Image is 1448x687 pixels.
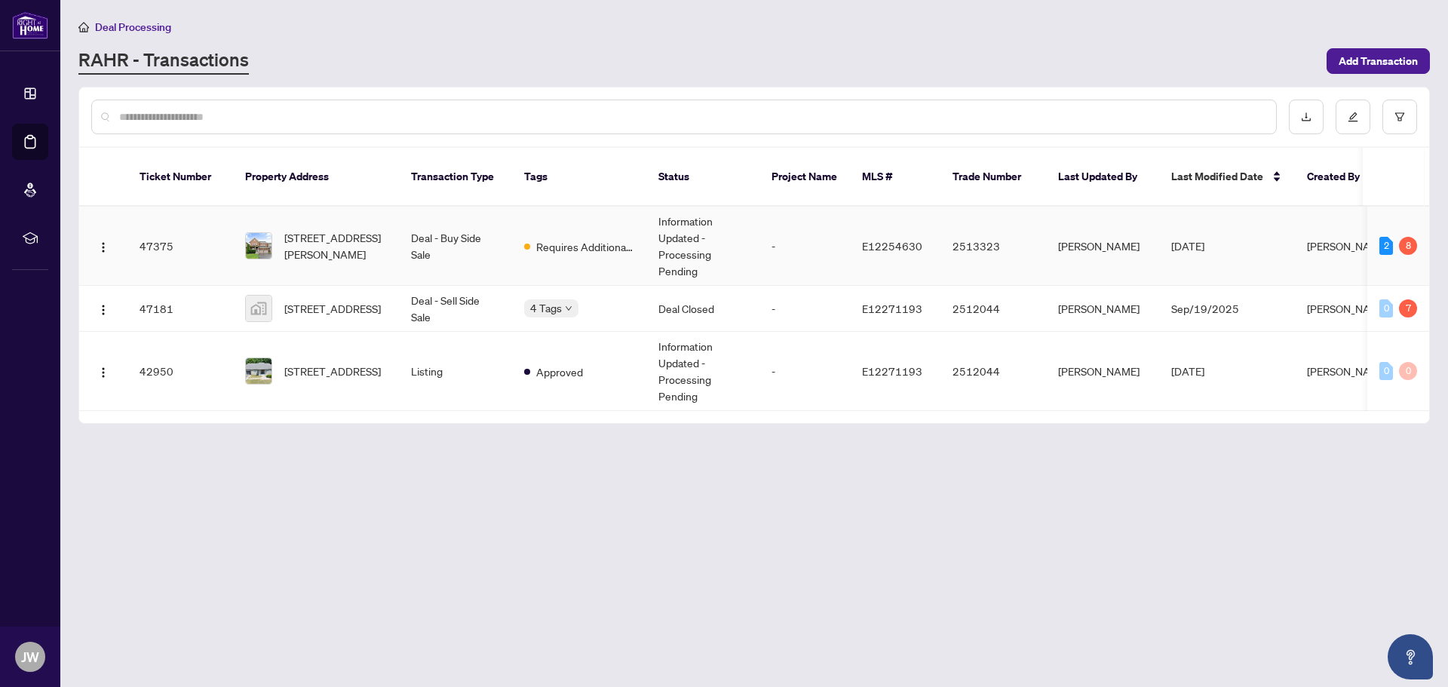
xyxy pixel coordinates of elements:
[862,302,922,315] span: E12271193
[1339,49,1418,73] span: Add Transaction
[91,234,115,258] button: Logo
[536,238,634,255] span: Requires Additional Docs
[97,304,109,316] img: Logo
[97,367,109,379] img: Logo
[850,148,940,207] th: MLS #
[759,286,850,332] td: -
[1171,302,1239,315] span: Sep/19/2025
[530,299,562,317] span: 4 Tags
[1307,302,1388,315] span: [PERSON_NAME]
[1046,332,1159,411] td: [PERSON_NAME]
[1379,237,1393,255] div: 2
[399,207,512,286] td: Deal - Buy Side Sale
[1307,364,1388,378] span: [PERSON_NAME]
[1301,112,1311,122] span: download
[1327,48,1430,74] button: Add Transaction
[646,286,759,332] td: Deal Closed
[12,11,48,39] img: logo
[646,332,759,411] td: Information Updated - Processing Pending
[940,332,1046,411] td: 2512044
[565,305,572,312] span: down
[97,241,109,253] img: Logo
[862,364,922,378] span: E12271193
[759,148,850,207] th: Project Name
[399,148,512,207] th: Transaction Type
[646,148,759,207] th: Status
[78,22,89,32] span: home
[233,148,399,207] th: Property Address
[1295,148,1385,207] th: Created By
[940,207,1046,286] td: 2513323
[1046,148,1159,207] th: Last Updated By
[95,20,171,34] span: Deal Processing
[759,207,850,286] td: -
[940,286,1046,332] td: 2512044
[246,296,271,321] img: thumbnail-img
[512,148,646,207] th: Tags
[1171,168,1263,185] span: Last Modified Date
[1046,207,1159,286] td: [PERSON_NAME]
[127,148,233,207] th: Ticket Number
[127,207,233,286] td: 47375
[1336,100,1370,134] button: edit
[399,332,512,411] td: Listing
[536,363,583,380] span: Approved
[862,239,922,253] span: E12254630
[1046,286,1159,332] td: [PERSON_NAME]
[21,646,39,667] span: JW
[284,363,381,379] span: [STREET_ADDRESS]
[1171,239,1204,253] span: [DATE]
[284,229,387,262] span: [STREET_ADDRESS][PERSON_NAME]
[1171,364,1204,378] span: [DATE]
[1307,239,1388,253] span: [PERSON_NAME]
[1159,148,1295,207] th: Last Modified Date
[759,332,850,411] td: -
[1382,100,1417,134] button: filter
[91,359,115,383] button: Logo
[1379,299,1393,317] div: 0
[1379,362,1393,380] div: 0
[246,233,271,259] img: thumbnail-img
[1388,634,1433,679] button: Open asap
[284,300,381,317] span: [STREET_ADDRESS]
[127,286,233,332] td: 47181
[646,207,759,286] td: Information Updated - Processing Pending
[1399,362,1417,380] div: 0
[1394,112,1405,122] span: filter
[940,148,1046,207] th: Trade Number
[1289,100,1324,134] button: download
[78,48,249,75] a: RAHR - Transactions
[399,286,512,332] td: Deal - Sell Side Sale
[91,296,115,320] button: Logo
[1399,237,1417,255] div: 8
[1399,299,1417,317] div: 7
[246,358,271,384] img: thumbnail-img
[1348,112,1358,122] span: edit
[127,332,233,411] td: 42950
